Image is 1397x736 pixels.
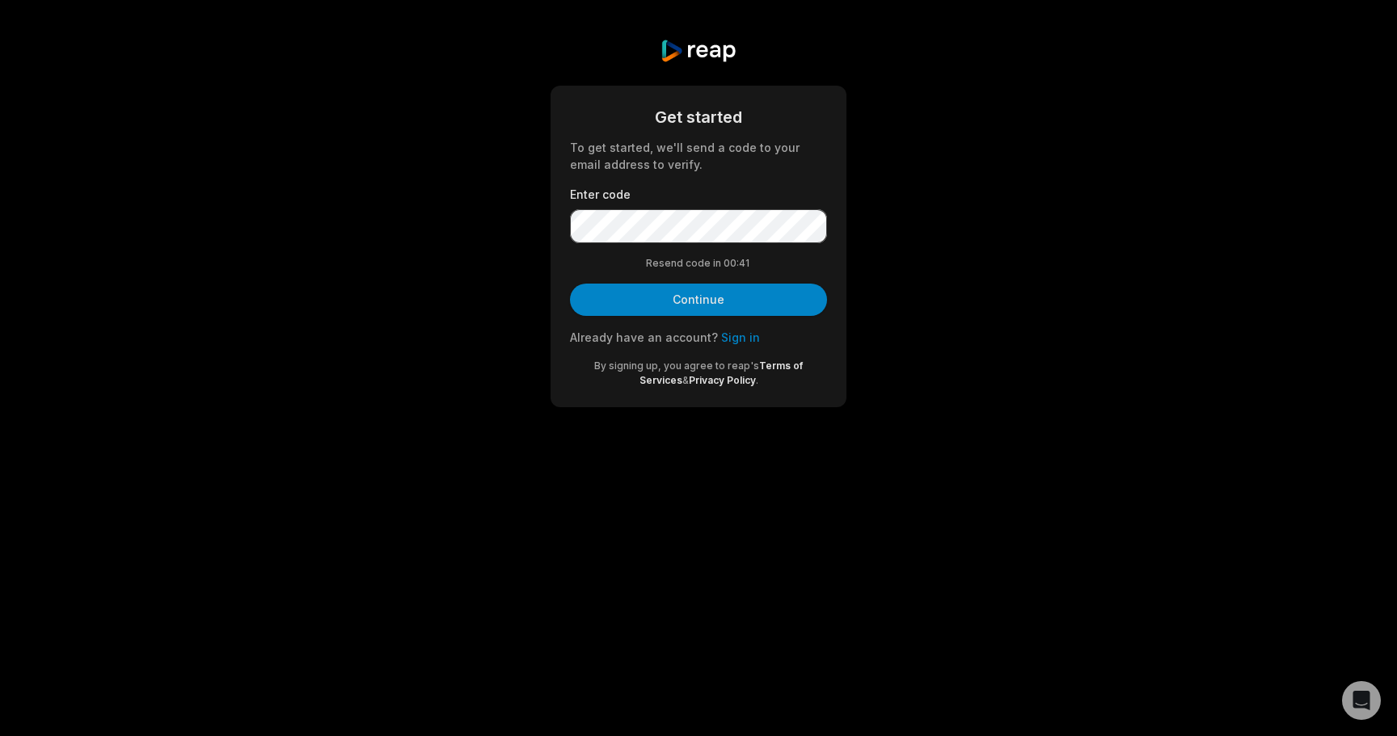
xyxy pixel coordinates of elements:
[756,374,758,386] span: .
[660,39,736,63] img: reap
[594,360,759,372] span: By signing up, you agree to reap's
[639,360,804,386] a: Terms of Services
[570,105,827,129] div: Get started
[570,330,718,344] span: Already have an account?
[689,374,756,386] a: Privacy Policy
[570,284,827,316] button: Continue
[570,186,827,203] label: Enter code
[570,139,827,173] div: To get started, we'll send a code to your email address to verify.
[739,256,752,271] span: 41
[721,330,760,344] a: Sign in
[682,374,689,386] span: &
[570,256,827,271] div: Resend code in 00:
[1342,681,1381,720] div: Open Intercom Messenger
